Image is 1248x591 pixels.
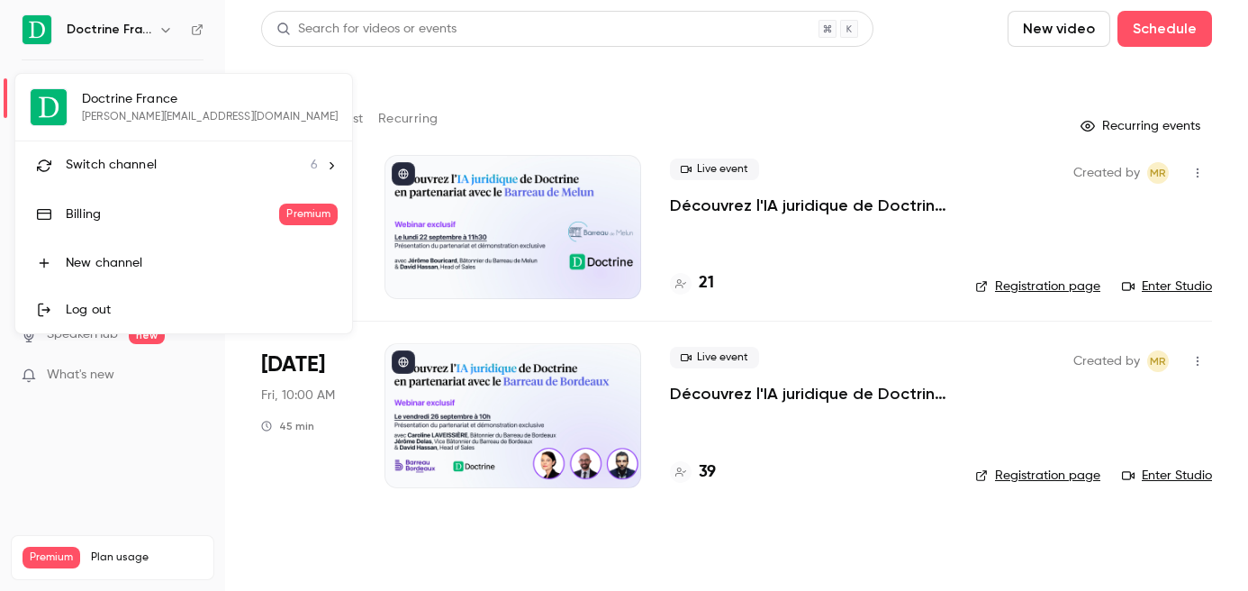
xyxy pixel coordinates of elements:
span: Premium [279,204,338,225]
div: Log out [66,301,338,319]
div: Billing [66,205,279,223]
span: 6 [311,156,318,175]
div: New channel [66,254,338,272]
span: Switch channel [66,156,157,175]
